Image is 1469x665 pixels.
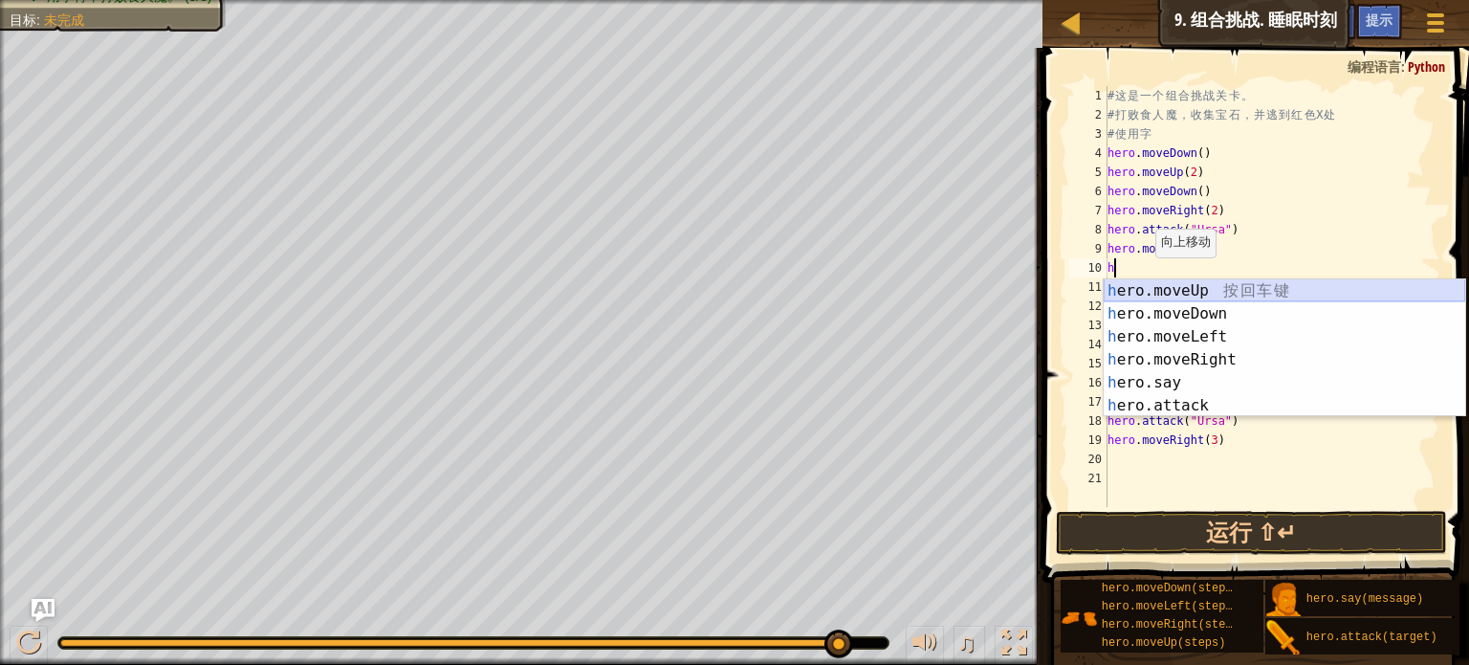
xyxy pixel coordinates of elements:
[44,12,84,28] span: 未完成
[1069,86,1107,105] div: 1
[1069,335,1107,354] div: 14
[1069,105,1107,124] div: 2
[957,629,976,657] span: ♫
[1265,582,1302,618] img: portrait.png
[1069,469,1107,488] div: 21
[1265,620,1302,656] img: portrait.png
[1069,220,1107,239] div: 8
[1366,11,1392,29] span: 提示
[1069,239,1107,258] div: 9
[1102,600,1239,613] span: hero.moveLeft(steps)
[10,12,36,28] span: 目标
[1412,4,1459,49] button: 显示游戏菜单
[1161,235,1211,250] code: 向上移动
[1306,631,1437,644] span: hero.attack(target)
[1069,431,1107,450] div: 19
[1408,57,1445,76] span: Python
[1069,144,1107,163] div: 4
[1069,316,1107,335] div: 13
[1306,592,1423,606] span: hero.say(message)
[36,12,44,28] span: :
[954,626,986,665] button: ♫
[1056,511,1447,555] button: 运行 ⇧↵
[1102,618,1246,632] span: hero.moveRight(steps)
[995,626,1033,665] button: 切换全屏
[1069,354,1107,373] div: 15
[10,626,48,665] button: Ctrl + P: Pause
[1069,411,1107,431] div: 18
[1314,11,1347,29] span: Ask AI
[1069,373,1107,392] div: 16
[1069,201,1107,220] div: 7
[906,626,944,665] button: 音量调节
[1102,582,1239,595] span: hero.moveDown(steps)
[1069,297,1107,316] div: 12
[1102,636,1226,650] span: hero.moveUp(steps)
[1069,163,1107,182] div: 5
[1069,392,1107,411] div: 17
[1061,600,1097,636] img: portrait.png
[32,599,55,622] button: Ask AI
[1069,258,1107,277] div: 10
[1069,182,1107,201] div: 6
[1069,450,1107,469] div: 20
[1348,57,1401,76] span: 编程语言
[1401,57,1408,76] span: :
[1069,124,1107,144] div: 3
[1069,277,1107,297] div: 11
[1305,4,1356,39] button: Ask AI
